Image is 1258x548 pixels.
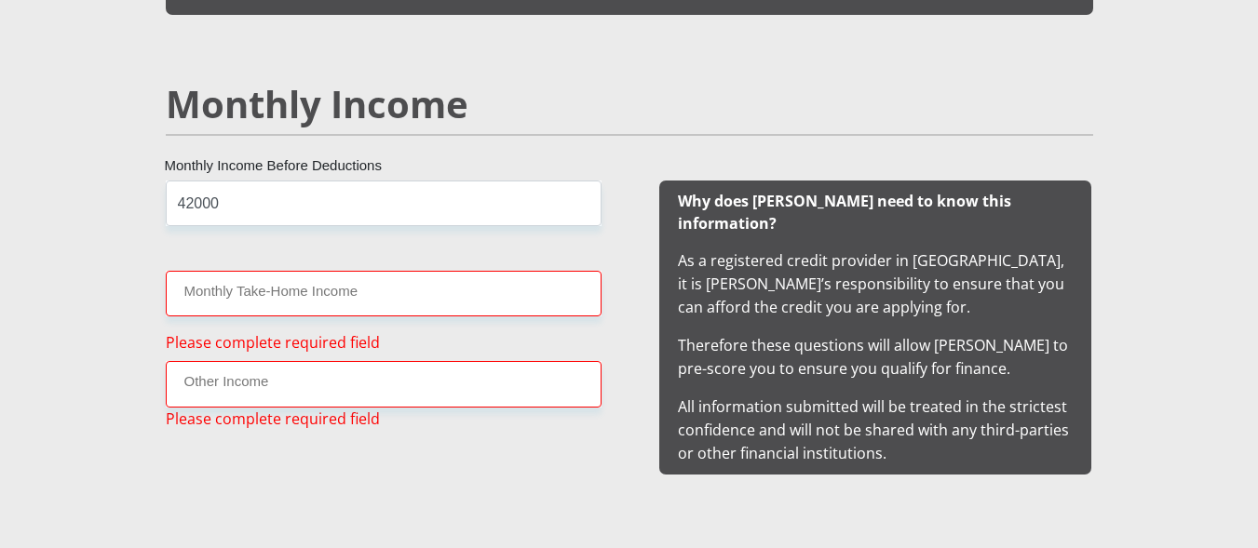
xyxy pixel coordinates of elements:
h2: Monthly Income [166,82,1093,127]
b: Why does [PERSON_NAME] need to know this information? [678,191,1011,234]
span: As a registered credit provider in [GEOGRAPHIC_DATA], it is [PERSON_NAME]’s responsibility to ens... [678,190,1073,463]
input: Monthly Income Before Deductions [166,180,602,226]
span: Please complete required field [166,331,380,354]
input: Monthly Take Home Income [166,271,602,316]
input: Other Income [166,361,602,407]
span: Please complete required field [166,408,380,430]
